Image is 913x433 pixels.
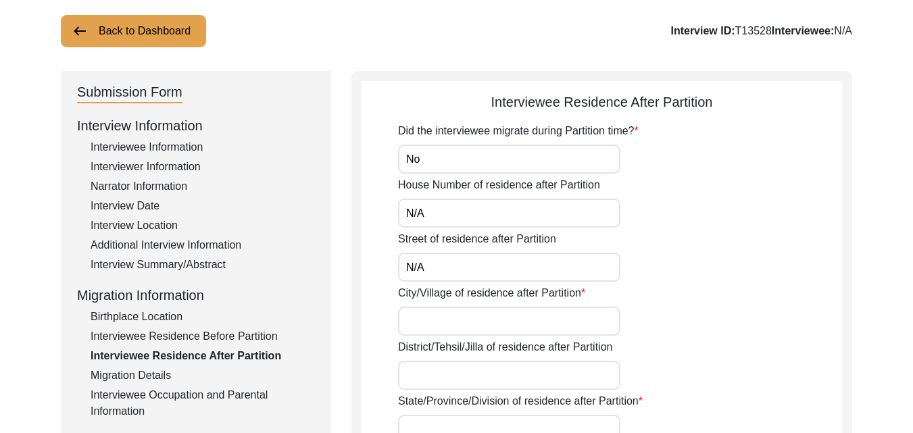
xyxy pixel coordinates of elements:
div: Interview Location [91,218,315,234]
label: House Number of residence after Partition [398,177,600,193]
div: Interviewee Residence After Partition [91,348,315,364]
div: Interviewee Information [91,139,315,155]
div: Interviewee Residence After Partition [362,92,842,112]
label: State/Province/Division of residence after Partition [398,393,643,409]
div: Interview Information [77,116,315,136]
button: Back to Dashboard [61,15,206,47]
div: Migration Information [77,285,315,305]
label: City/Village of residence after Partition [398,285,585,301]
div: Interviewer Information [91,159,315,175]
div: T13528 N/A [670,23,852,39]
div: Narrator Information [91,178,315,195]
b: Interviewee: [772,25,834,36]
label: District/Tehsil/Jilla of residence after Partition [398,339,612,355]
label: Did the interviewee migrate during Partition time? [398,123,639,139]
img: arrow-left.png [72,23,88,39]
div: Migration Details [91,367,315,384]
div: Submission Form [77,82,182,103]
div: Additional Interview Information [91,237,315,253]
div: Interviewee Residence Before Partition [91,328,315,345]
div: Interviewee Occupation and Parental Information [91,387,315,419]
b: Interview ID: [670,25,735,36]
div: Birthplace Location [91,309,315,325]
div: Interview Summary/Abstract [91,257,315,273]
label: Street of residence after Partition [398,231,556,247]
div: Interview Date [91,198,315,214]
